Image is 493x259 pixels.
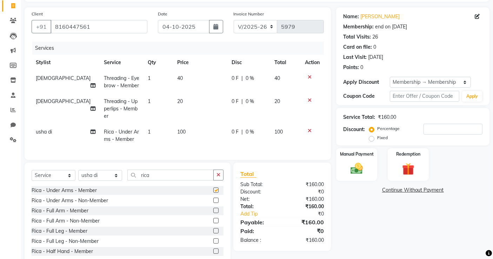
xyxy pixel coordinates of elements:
div: ₹160.00 [282,218,329,226]
span: Threading - Upperlips - Member [104,98,138,119]
div: ₹0 [282,227,329,235]
span: 0 F [232,128,239,136]
span: | [241,75,243,82]
label: Date [158,11,167,17]
span: 1 [148,75,151,81]
span: | [241,98,243,105]
th: Disc [227,55,271,70]
span: 40 [275,75,280,81]
span: 0 % [246,75,254,82]
a: Continue Without Payment [338,186,488,194]
label: Fixed [377,135,388,141]
span: usha di [36,129,52,135]
div: Membership: [343,23,374,30]
div: Apply Discount [343,79,389,86]
div: ₹160.00 [282,203,329,210]
span: 1 [148,98,151,104]
button: +91 [32,20,51,33]
div: Rica - Under Arms - Member [32,187,97,194]
span: Rica - Under Arms - Member [104,129,139,142]
label: Redemption [396,151,420,157]
img: _cash.svg [347,162,367,176]
div: Total: [235,203,282,210]
label: Percentage [377,125,400,132]
label: Invoice Number [234,11,264,17]
div: Paid: [235,227,282,235]
button: Apply [462,91,482,102]
a: Add Tip [235,210,290,218]
span: Threading - Eyebrow - Member [104,75,139,89]
div: 26 [372,33,378,41]
div: Rica - Under Arms - Non-Member [32,197,108,204]
input: Search or Scan [127,170,214,180]
span: 1 [148,129,151,135]
div: Rica - Full Arm - Member [32,207,88,214]
div: Service Total: [343,114,375,121]
div: 0 [373,43,376,51]
div: ₹160.00 [282,181,329,188]
div: Card on file: [343,43,372,51]
span: 0 % [246,128,254,136]
span: 100 [275,129,283,135]
div: Discount: [235,188,282,196]
div: Payable: [235,218,282,226]
div: Total Visits: [343,33,371,41]
span: 40 [177,75,183,81]
span: 0 F [232,98,239,105]
span: | [241,128,243,136]
div: Name: [343,13,359,20]
span: 0 % [246,98,254,105]
div: Rica - Full Leg - Non-Member [32,238,99,245]
div: Net: [235,196,282,203]
a: [PERSON_NAME] [360,13,400,20]
th: Stylist [32,55,100,70]
div: Discount: [343,126,365,133]
th: Service [100,55,144,70]
img: _gift.svg [398,162,418,177]
div: Rica - Half Hand - Member [32,248,93,255]
div: ₹0 [290,210,329,218]
div: ₹0 [282,188,329,196]
div: Balance : [235,237,282,244]
div: ₹160.00 [282,196,329,203]
div: Rica - Full Leg - Member [32,227,87,235]
div: Services [32,42,329,55]
span: [DEMOGRAPHIC_DATA] [36,98,91,104]
span: 20 [177,98,183,104]
span: [DEMOGRAPHIC_DATA] [36,75,91,81]
label: Manual Payment [340,151,374,157]
th: Qty [144,55,173,70]
span: Total [240,170,257,178]
div: Rica - Full Arm - Non-Member [32,217,100,225]
input: Search by Name/Mobile/Email/Code [51,20,147,33]
th: Total [271,55,301,70]
div: end on [DATE] [375,23,407,30]
label: Client [32,11,43,17]
div: [DATE] [368,54,383,61]
span: 20 [275,98,280,104]
span: 0 F [232,75,239,82]
span: 100 [177,129,186,135]
div: Last Visit: [343,54,367,61]
input: Enter Offer / Coupon Code [390,91,459,102]
th: Action [301,55,324,70]
th: Price [173,55,227,70]
div: 0 [360,64,363,71]
div: Points: [343,64,359,71]
div: Sub Total: [235,181,282,188]
div: Coupon Code [343,93,389,100]
div: ₹160.00 [378,114,396,121]
div: ₹160.00 [282,237,329,244]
